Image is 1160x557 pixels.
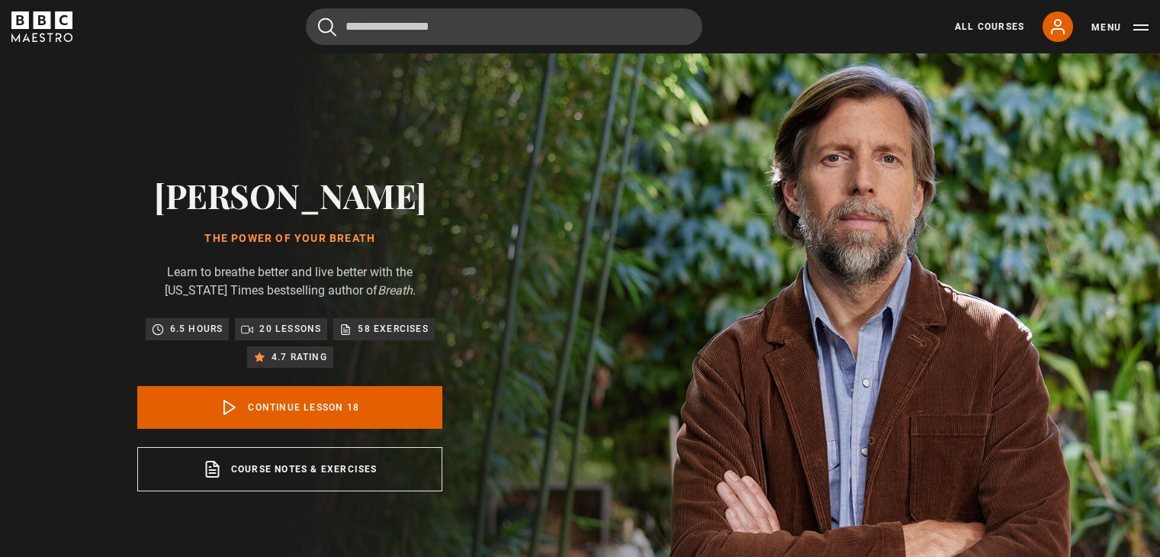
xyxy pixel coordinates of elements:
[170,321,223,336] p: 6.5 hours
[955,20,1024,34] a: All Courses
[378,283,413,298] i: Breath
[272,349,327,365] p: 4.7 rating
[137,386,442,429] a: Continue lesson 18
[318,18,336,37] button: Submit the search query
[306,8,702,45] input: Search
[137,175,442,214] h2: [PERSON_NAME]
[11,11,72,42] svg: BBC Maestro
[1091,20,1149,35] button: Toggle navigation
[259,321,321,336] p: 20 lessons
[358,321,428,336] p: 58 exercises
[137,263,442,300] p: Learn to breathe better and live better with the [US_STATE] Times bestselling author of .
[137,233,442,245] h1: The Power of Your Breath
[137,447,442,491] a: Course notes & exercises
